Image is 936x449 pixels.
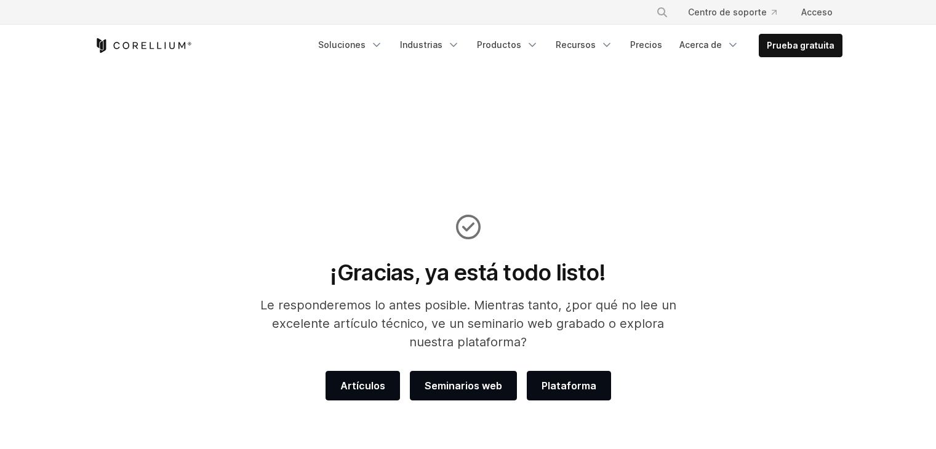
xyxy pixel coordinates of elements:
div: Menú de navegación [641,1,842,23]
font: Prueba gratuita [767,40,834,50]
a: Seminarios web [410,371,517,400]
font: Recursos [556,39,596,50]
font: Soluciones [318,39,366,50]
a: Inicio de Corellium [94,38,192,53]
button: Buscar [651,1,673,23]
font: Industrias [400,39,442,50]
font: Seminarios web [425,379,502,392]
div: Menú de navegación [311,34,842,57]
font: Acerca de [679,39,722,50]
font: Artículos [340,379,385,392]
font: Plataforma [542,379,596,392]
font: Productos [477,39,521,50]
font: Le responderemos lo antes posible. Mientras tanto, ¿por qué no lee un excelente artículo técnico,... [260,298,676,349]
a: Artículos [326,371,400,400]
font: Precios [630,39,662,50]
font: Acceso [801,7,833,17]
a: Plataforma [527,371,611,400]
font: Centro de soporte [688,7,767,17]
font: ¡Gracias, ya está todo listo! [330,259,606,286]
